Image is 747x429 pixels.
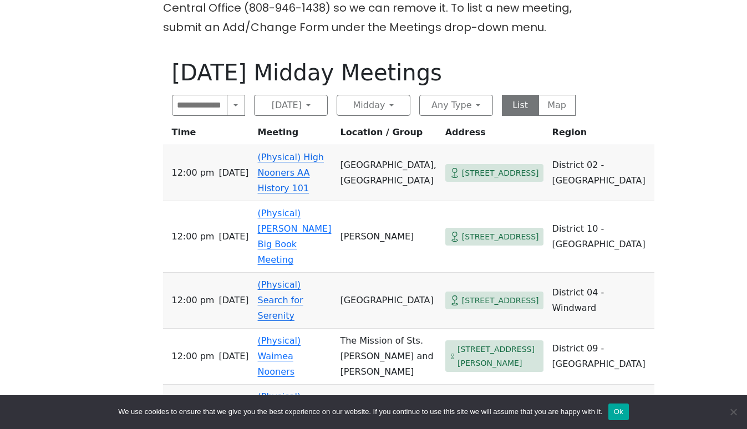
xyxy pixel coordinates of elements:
span: [STREET_ADDRESS] [462,166,539,180]
button: Map [538,95,576,116]
input: Near Location [172,95,227,116]
span: [DATE] [218,349,248,364]
td: The Mission of Sts. [PERSON_NAME] and [PERSON_NAME] [336,329,440,385]
span: [DATE] [218,165,248,181]
span: No [728,406,739,417]
span: [STREET_ADDRESS][PERSON_NAME] [458,343,539,370]
td: District 04 - Windward [548,273,654,329]
button: List [502,95,539,116]
button: Any Type [419,95,493,116]
span: 12:00 PM [172,229,215,244]
span: 12:00 PM [172,293,215,308]
th: Meeting [253,125,336,145]
button: Midday [337,95,410,116]
a: (Physical) High Nooners AA History 101 [258,152,324,193]
span: We use cookies to ensure that we give you the best experience on our website. If you continue to ... [118,406,602,417]
td: District 10 - [GEOGRAPHIC_DATA] [548,201,654,273]
span: 12:00 PM [172,349,215,364]
span: [DATE] [218,229,248,244]
span: 12:00 PM [172,165,215,181]
a: (Physical) Waimea Nooners [258,335,301,377]
th: Region [548,125,654,145]
td: District 09 - [GEOGRAPHIC_DATA] [548,329,654,385]
th: Time [163,125,253,145]
button: Ok [608,404,629,420]
button: Near Location [227,95,246,116]
td: District 02 - [GEOGRAPHIC_DATA] [548,145,654,201]
span: [STREET_ADDRESS] [462,294,539,308]
h1: [DATE] Midday Meetings [172,59,576,86]
button: [DATE] [254,95,328,116]
th: Location / Group [336,125,440,145]
td: [PERSON_NAME] [336,201,440,273]
td: [GEOGRAPHIC_DATA], [GEOGRAPHIC_DATA] [336,145,440,201]
th: Address [441,125,548,145]
span: [STREET_ADDRESS] [462,230,539,244]
td: [GEOGRAPHIC_DATA] [336,273,440,329]
a: (Physical) [PERSON_NAME] Big Book Meeting [258,208,332,265]
span: [DATE] [218,293,248,308]
a: (Physical) Search for Serenity [258,279,303,321]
